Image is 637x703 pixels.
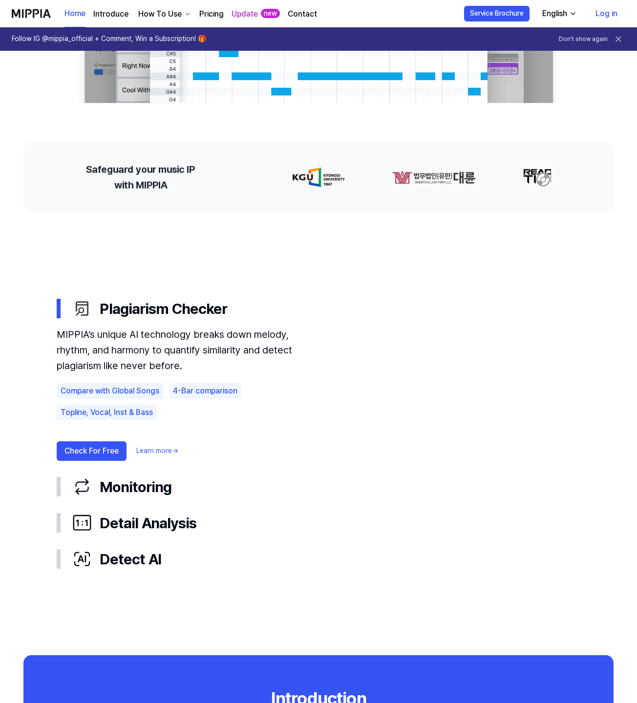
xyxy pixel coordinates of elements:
h2: Safeguard your music IP with MIPPIA [86,162,195,193]
div: Topline, Vocal, Inst & Bass [57,405,157,420]
div: Compare with Global Songs [57,383,163,399]
div: 4-Bar comparison [169,383,241,399]
a: Pricing [199,8,224,20]
div: Monitoring [72,476,580,497]
div: English [540,8,569,20]
div: How To Use [136,8,184,20]
h1: Follow IG @mippia_official + Comment, Win a Subscription! 🎁 [12,34,206,44]
img: partner-logo-1 [390,167,474,187]
button: Detect AI [57,541,580,577]
div: Plagiarism Checker [72,298,580,319]
img: partner-logo-0 [291,167,343,187]
img: partner-logo-2 [521,167,559,187]
a: Learn more→ [136,446,178,456]
div: Detail Analysis [72,513,580,533]
button: Plagiarism Checker [57,290,580,327]
button: Monitoring [57,469,580,505]
div: new [261,9,280,19]
a: Home [64,0,85,27]
div: Plagiarism Checker [57,327,580,469]
button: How To Use [136,8,191,20]
a: Update [232,8,258,20]
button: Don't show again [559,35,608,43]
div: Detect AI [72,549,580,569]
div: MIPPIA’s unique AI technology breaks down melody, rhythm, and harmony to quantify similarity and ... [57,327,320,373]
button: Check For Free [57,441,127,461]
button: Detail Analysis [57,505,580,541]
a: Introduce [93,8,128,20]
button: English [534,4,583,23]
button: Service Brochure [464,6,530,21]
a: Contact [288,8,317,20]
